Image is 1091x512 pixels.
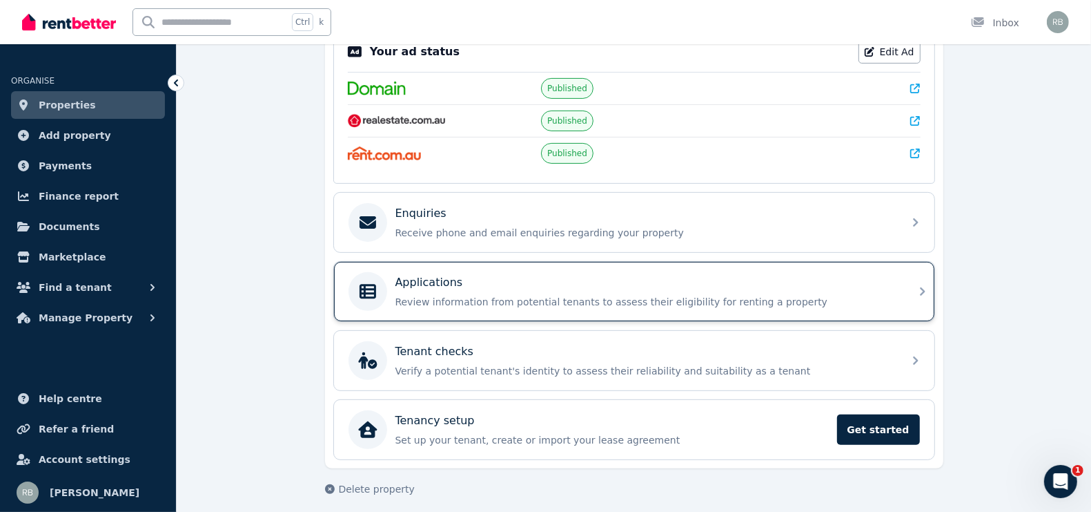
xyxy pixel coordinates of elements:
span: Add property [39,127,111,144]
a: Refer a friend [11,415,165,443]
button: Delete property [325,482,415,496]
a: ApplicationsReview information from potential tenants to assess their eligibility for renting a p... [334,262,934,321]
a: Help centre [11,385,165,413]
p: Enquiries [395,205,446,222]
span: Published [547,115,587,126]
p: Tenancy setup [395,413,475,429]
span: Documents [39,218,100,235]
button: Find a tenant [11,274,165,301]
p: Receive phone and email enquiries regarding your property [395,226,895,240]
span: 1 [1072,465,1083,476]
span: k [319,17,324,28]
a: Properties [11,91,165,119]
a: Documents [11,213,165,240]
a: Tenancy setupSet up your tenant, create or import your lease agreementGet started [334,400,934,459]
p: Review information from potential tenants to assess their eligibility for renting a property [395,295,895,309]
p: Your ad status [370,44,460,60]
a: Payments [11,152,165,180]
span: ORGANISE [11,76,55,86]
span: Payments [39,158,92,174]
img: Domain.com.au [348,82,406,95]
a: Edit Ad [858,40,921,64]
a: Marketplace [11,243,165,271]
span: Properties [39,97,96,113]
span: Marketplace [39,249,106,265]
img: RealEstate.com.au [348,114,446,128]
p: Tenant checks [395,343,474,360]
img: Rent.com.au [348,146,422,160]
span: Account settings [39,451,130,468]
img: Raj Bala [17,482,39,504]
span: Get started [837,415,920,445]
div: Inbox [971,16,1019,30]
a: EnquiriesReceive phone and email enquiries regarding your property [334,193,934,252]
span: [PERSON_NAME] [50,484,139,501]
span: Find a tenant [39,279,112,296]
span: Help centre [39,390,102,407]
span: Refer a friend [39,421,114,437]
span: Ctrl [292,13,313,31]
span: Published [547,83,587,94]
p: Applications [395,274,463,291]
span: Manage Property [39,310,132,326]
img: RentBetter [22,12,116,32]
p: Verify a potential tenant's identity to assess their reliability and suitability as a tenant [395,364,895,378]
iframe: Intercom live chat [1044,465,1077,498]
p: Set up your tenant, create or import your lease agreement [395,433,829,447]
a: Tenant checksVerify a potential tenant's identity to assess their reliability and suitability as ... [334,331,934,390]
img: Raj Bala [1047,11,1069,33]
a: Account settings [11,446,165,473]
button: Manage Property [11,304,165,332]
span: Delete property [339,482,415,496]
span: Published [547,148,587,159]
span: Finance report [39,188,119,205]
a: Finance report [11,182,165,210]
a: Add property [11,122,165,149]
